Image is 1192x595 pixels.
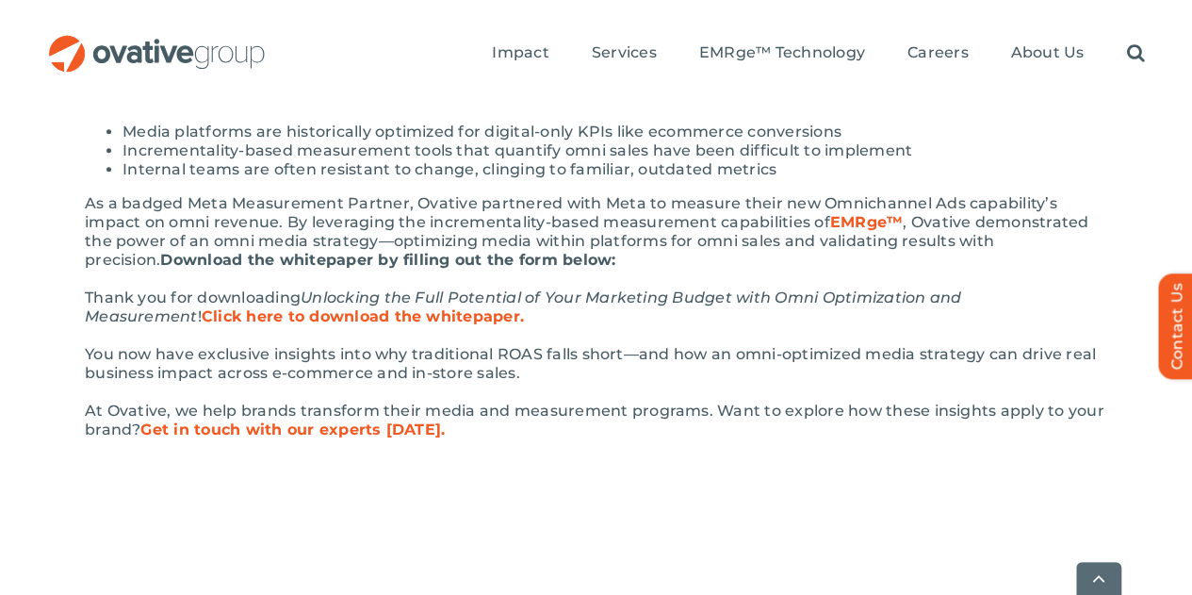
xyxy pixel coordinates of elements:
a: Click here to download the whitepaper. [202,307,524,325]
a: Careers [907,43,969,64]
li: Media platforms are historically optimized for digital-only KPIs like ecommerce conversions [122,123,1107,141]
a: EMRge™ Technology [699,43,865,64]
span: Services [592,43,657,62]
a: Services [592,43,657,64]
li: Incrementality-based measurement tools that quantify omni sales have been difficult to implement [122,141,1107,160]
div: As a badged Meta Measurement Partner, Ovative partnered with Meta to measure their new Omnichanne... [85,194,1107,270]
a: Impact [492,43,548,64]
li: Internal teams are often resistant to change, clinging to familiar, outdated metrics [122,160,1107,179]
span: EMRge™ Technology [699,43,865,62]
a: Get in touch with our experts [DATE]. [140,421,445,438]
span: Impact [492,43,548,62]
span: Careers [907,43,969,62]
b: Download the whitepaper by filling out the form below: [160,251,615,269]
em: Unlocking the Full Potential of Your Marketing Budget with Omni Optimization and Measurement [85,289,961,325]
a: OG_Full_horizontal_RGB [47,33,267,51]
nav: Menu [492,24,1144,84]
a: Search [1126,43,1144,64]
div: Thank you for downloading ! You now have exclusive insights into why traditional ROAS falls short... [85,289,1107,439]
a: EMRge™ [830,213,903,231]
a: About Us [1010,43,1084,64]
span: About Us [1010,43,1084,62]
